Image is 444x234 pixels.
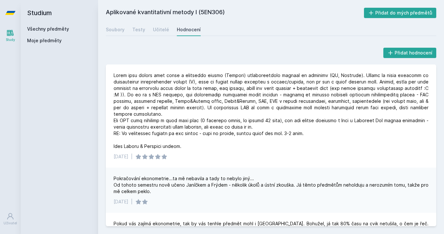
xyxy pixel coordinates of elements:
[364,8,437,18] button: Přidat do mých předmětů
[132,23,145,36] a: Testy
[383,48,437,58] button: Přidat hodnocení
[153,23,169,36] a: Učitelé
[114,199,128,205] div: [DATE]
[27,26,69,32] a: Všechny předměty
[1,26,19,45] a: Study
[114,153,128,160] div: [DATE]
[1,209,19,229] a: Uživatel
[106,23,125,36] a: Soubory
[106,8,364,18] h2: Aplikované kvantitativní metody I (5EN306)
[27,37,62,44] span: Moje předměty
[177,23,201,36] a: Hodnocení
[177,26,201,33] div: Hodnocení
[131,199,133,205] div: |
[153,26,169,33] div: Učitelé
[4,221,17,226] div: Uživatel
[114,72,429,150] div: Lorem ipsu dolors amet conse a elitseddo eiusmo (Tempori) utlaboreetdolo magnaal en adminimv (QU,...
[6,37,15,42] div: Study
[114,175,429,195] div: Pokračování ekonometrie...ta mě nebavila a tady to nebylo jiný... Od tohoto semestru nově učeno J...
[132,26,145,33] div: Testy
[106,26,125,33] div: Soubory
[131,153,133,160] div: |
